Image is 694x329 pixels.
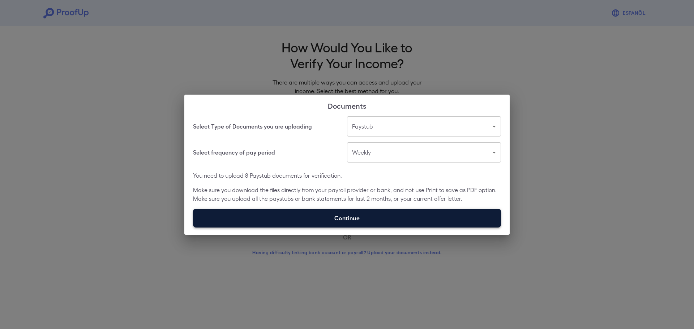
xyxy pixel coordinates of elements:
label: Continue [193,209,501,228]
p: You need to upload 8 Paystub documents for verification. [193,171,501,180]
div: Weekly [347,142,501,163]
h2: Documents [184,95,510,116]
p: Make sure you download the files directly from your payroll provider or bank, and not use Print t... [193,186,501,203]
h6: Select Type of Documents you are uploading [193,122,312,131]
h6: Select frequency of pay period [193,148,275,157]
div: Paystub [347,116,501,137]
